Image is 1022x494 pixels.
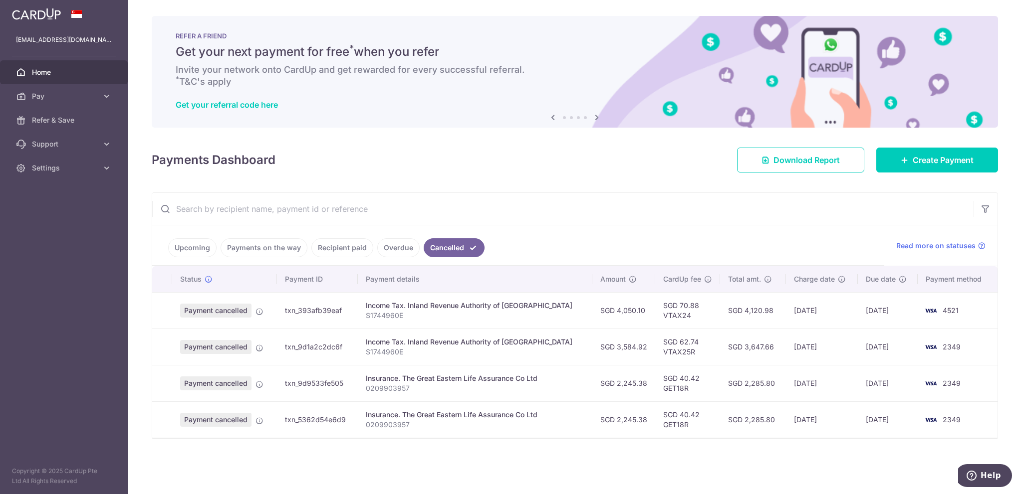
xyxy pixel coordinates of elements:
[600,274,626,284] span: Amount
[366,301,584,311] div: Income Tax. Inland Revenue Authority of [GEOGRAPHIC_DATA]
[366,383,584,393] p: 0209903957
[866,274,896,284] span: Due date
[180,376,252,390] span: Payment cancelled
[176,100,278,110] a: Get your referral code here
[720,292,786,329] td: SGD 4,120.98
[592,292,655,329] td: SGD 4,050.10
[858,365,918,401] td: [DATE]
[311,238,373,257] a: Recipient paid
[168,238,217,257] a: Upcoming
[958,464,1012,489] iframe: Opens a widget where you can find more information
[32,115,98,125] span: Refer & Save
[858,401,918,438] td: [DATE]
[794,274,835,284] span: Charge date
[176,64,974,88] h6: Invite your network onto CardUp and get rewarded for every successful referral. T&C's apply
[720,365,786,401] td: SGD 2,285.80
[152,193,974,225] input: Search by recipient name, payment id or reference
[896,241,976,251] span: Read more on statuses
[358,266,592,292] th: Payment details
[858,292,918,329] td: [DATE]
[366,347,584,357] p: S1744960E
[277,329,358,365] td: txn_9d1a2c2dc6f
[896,241,986,251] a: Read more on statuses
[918,266,998,292] th: Payment method
[921,377,941,389] img: Bank Card
[16,35,112,45] p: [EMAIL_ADDRESS][DOMAIN_NAME]
[366,373,584,383] div: Insurance. The Great Eastern Life Assurance Co Ltd
[943,379,961,387] span: 2349
[720,401,786,438] td: SGD 2,285.80
[858,329,918,365] td: [DATE]
[32,91,98,101] span: Pay
[180,340,252,354] span: Payment cancelled
[366,410,584,420] div: Insurance. The Great Eastern Life Assurance Co Ltd
[277,266,358,292] th: Payment ID
[728,274,761,284] span: Total amt.
[737,148,864,172] a: Download Report
[12,8,61,20] img: CardUp
[592,365,655,401] td: SGD 2,245.38
[592,329,655,365] td: SGD 3,584.92
[176,32,974,40] p: REFER A FRIEND
[655,401,720,438] td: SGD 40.42 GET18R
[943,415,961,424] span: 2349
[655,292,720,329] td: SGD 70.88 VTAX24
[943,306,959,315] span: 4521
[786,329,857,365] td: [DATE]
[655,365,720,401] td: SGD 40.42 GET18R
[176,44,974,60] h5: Get your next payment for free when you refer
[221,238,307,257] a: Payments on the way
[32,139,98,149] span: Support
[180,274,202,284] span: Status
[32,67,98,77] span: Home
[876,148,998,172] a: Create Payment
[655,329,720,365] td: SGD 62.74 VTAX25R
[180,413,252,427] span: Payment cancelled
[366,337,584,347] div: Income Tax. Inland Revenue Authority of [GEOGRAPHIC_DATA]
[663,274,701,284] span: CardUp fee
[152,151,275,169] h4: Payments Dashboard
[913,154,974,166] span: Create Payment
[786,401,857,438] td: [DATE]
[152,16,998,128] img: RAF banner
[592,401,655,438] td: SGD 2,245.38
[773,154,840,166] span: Download Report
[366,311,584,321] p: S1744960E
[943,342,961,351] span: 2349
[366,420,584,430] p: 0209903957
[277,292,358,329] td: txn_393afb39eaf
[921,305,941,317] img: Bank Card
[277,401,358,438] td: txn_5362d54e6d9
[377,238,420,257] a: Overdue
[720,329,786,365] td: SGD 3,647.66
[32,163,98,173] span: Settings
[786,365,857,401] td: [DATE]
[921,341,941,353] img: Bank Card
[786,292,857,329] td: [DATE]
[277,365,358,401] td: txn_9d9533fe505
[424,238,485,257] a: Cancelled
[180,304,252,318] span: Payment cancelled
[921,414,941,426] img: Bank Card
